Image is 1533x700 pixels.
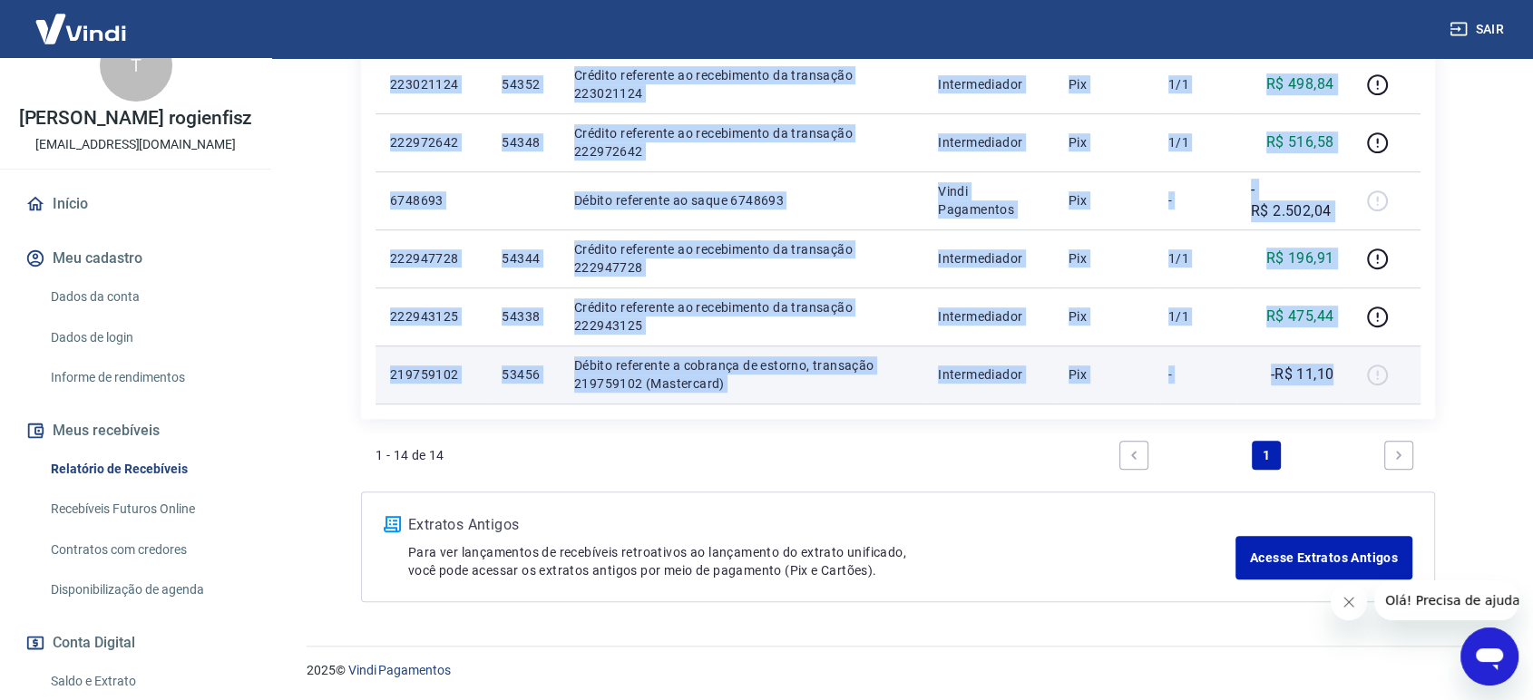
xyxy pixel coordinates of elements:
[502,133,544,151] p: 54348
[1168,133,1222,151] p: 1/1
[1266,73,1334,95] p: R$ 498,84
[1069,307,1139,326] p: Pix
[390,191,473,209] p: 6748693
[1446,13,1511,46] button: Sair
[1168,249,1222,267] p: 1/1
[44,451,249,488] a: Relatório de Recebíveis
[502,75,544,93] p: 54352
[1266,131,1334,153] p: R$ 516,58
[938,307,1040,326] p: Intermediador
[574,298,909,335] p: Crédito referente ao recebimento da transação 222943125
[11,13,152,27] span: Olá! Precisa de ajuda?
[348,663,451,677] a: Vindi Pagamentos
[22,411,249,451] button: Meus recebíveis
[1251,179,1333,222] p: -R$ 2.502,04
[1168,75,1222,93] p: 1/1
[502,365,544,384] p: 53456
[22,1,140,56] img: Vindi
[938,182,1040,219] p: Vindi Pagamentos
[1069,75,1139,93] p: Pix
[502,249,544,267] p: 54344
[938,133,1040,151] p: Intermediador
[22,238,249,278] button: Meu cadastro
[384,516,401,532] img: ícone
[22,623,249,663] button: Conta Digital
[938,249,1040,267] p: Intermediador
[44,319,249,356] a: Dados de login
[44,359,249,396] a: Informe de rendimentos
[1331,584,1367,620] iframe: Fechar mensagem
[408,514,1235,536] p: Extratos Antigos
[502,307,544,326] p: 54338
[44,571,249,608] a: Disponibilização de agenda
[1168,365,1222,384] p: -
[1266,248,1334,269] p: R$ 196,91
[938,365,1040,384] p: Intermediador
[44,531,249,569] a: Contratos com credores
[1271,364,1334,385] p: -R$ 11,10
[1384,441,1413,470] a: Next page
[390,307,473,326] p: 222943125
[376,446,444,464] p: 1 - 14 de 14
[1069,365,1139,384] p: Pix
[22,184,249,224] a: Início
[390,133,473,151] p: 222972642
[1168,191,1222,209] p: -
[19,109,253,128] p: [PERSON_NAME] rogienfisz
[1119,441,1148,470] a: Previous page
[1069,249,1139,267] p: Pix
[307,661,1489,680] p: 2025 ©
[1112,433,1421,477] ul: Pagination
[574,356,909,393] p: Débito referente a cobrança de estorno, transação 219759102 (Mastercard)
[1460,627,1518,685] iframe: Botão para abrir a janela de mensagens
[574,191,909,209] p: Débito referente ao saque 6748693
[1252,441,1281,470] a: Page 1 is your current page
[1168,307,1222,326] p: 1/1
[35,135,236,154] p: [EMAIL_ADDRESS][DOMAIN_NAME]
[1069,133,1139,151] p: Pix
[44,278,249,316] a: Dados da conta
[938,75,1040,93] p: Intermediador
[574,66,909,102] p: Crédito referente ao recebimento da transação 223021124
[100,29,172,102] div: T
[574,240,909,277] p: Crédito referente ao recebimento da transação 222947728
[574,124,909,160] p: Crédito referente ao recebimento da transação 222972642
[1235,536,1412,579] a: Acesse Extratos Antigos
[1374,580,1518,620] iframe: Mensagem da empresa
[390,75,473,93] p: 223021124
[1069,191,1139,209] p: Pix
[390,365,473,384] p: 219759102
[390,249,473,267] p: 222947728
[44,491,249,528] a: Recebíveis Futuros Online
[1266,306,1334,327] p: R$ 475,44
[44,663,249,700] a: Saldo e Extrato
[408,543,1235,579] p: Para ver lançamentos de recebíveis retroativos ao lançamento do extrato unificado, você pode aces...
